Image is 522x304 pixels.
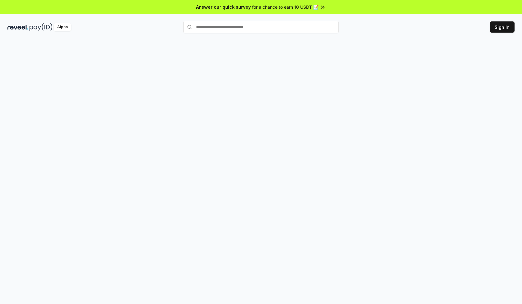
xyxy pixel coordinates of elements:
[196,4,251,10] span: Answer our quick survey
[490,21,515,33] button: Sign In
[252,4,318,10] span: for a chance to earn 10 USDT 📝
[7,23,28,31] img: reveel_dark
[54,23,71,31] div: Alpha
[30,23,53,31] img: pay_id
